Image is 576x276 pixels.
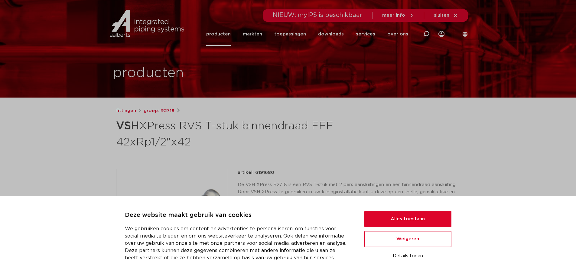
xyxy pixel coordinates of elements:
button: Weigeren [364,231,451,247]
span: meer info [382,13,405,18]
strong: VSH [116,121,139,131]
a: over ons [387,22,408,46]
p: We gebruiken cookies om content en advertenties te personaliseren, om functies voor social media ... [125,225,350,261]
a: toepassingen [274,22,306,46]
p: artikel: 6191680 [238,169,274,176]
a: downloads [318,22,344,46]
a: sluiten [434,13,458,18]
a: fittingen [116,107,136,115]
span: NIEUW: myIPS is beschikbaar [273,12,363,18]
p: De VSH XPress R2718 is een RVS T-stuk met 2 pers aansluitingen en een binnendraad aansluiting. Do... [238,181,460,210]
a: groep: R2718 [144,107,174,115]
button: Alles toestaan [364,211,451,227]
a: meer info [382,13,414,18]
h1: XPress RVS T-stuk binnendraad FFF 42xRp1/2"x42 [116,117,343,150]
a: producten [206,22,231,46]
a: markten [243,22,262,46]
span: sluiten [434,13,449,18]
button: Details tonen [364,251,451,261]
a: services [356,22,375,46]
nav: Menu [206,22,408,46]
h1: producten [113,63,184,83]
p: Deze website maakt gebruik van cookies [125,211,350,220]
